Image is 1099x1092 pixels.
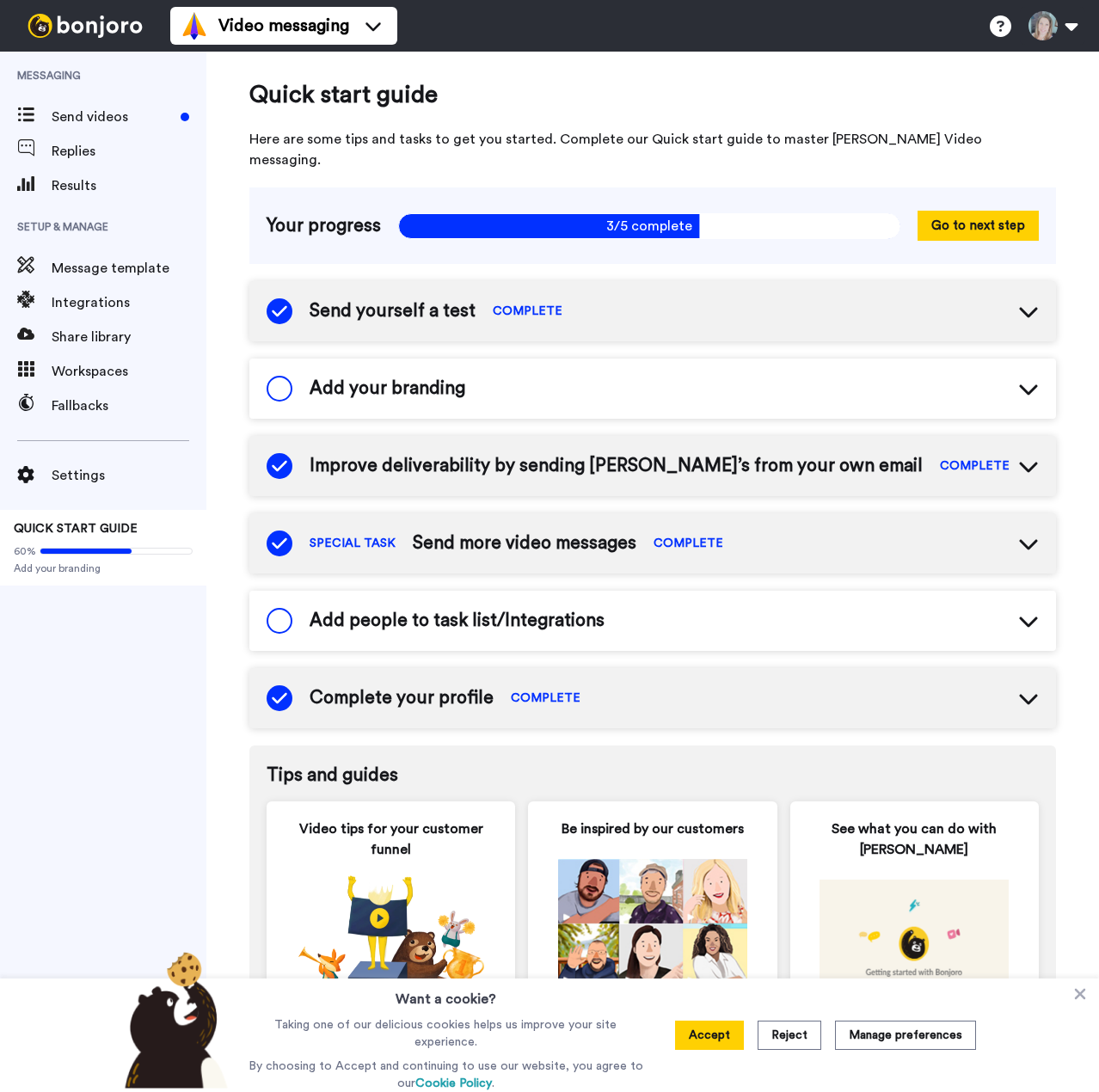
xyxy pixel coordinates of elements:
span: Your progress [267,213,381,239]
span: SPECIAL TASK [310,535,396,552]
span: Workspaces [52,361,206,382]
img: vm-color.svg [181,12,208,40]
span: Results [52,175,206,196]
button: Reject [758,1021,821,1050]
p: By choosing to Accept and continuing to use our website, you agree to our . [244,1058,648,1092]
img: bj-logo-header-white.svg [21,14,150,38]
span: Send more video messages [413,531,636,556]
span: QUICK START GUIDE [14,523,138,535]
span: Here are some tips and tasks to get you started. Complete our Quick start guide to master [PERSON... [249,129,1056,170]
span: Add people to task list/Integrations [310,608,605,634]
span: See what you can do with [PERSON_NAME] [807,819,1022,860]
span: COMPLETE [654,535,723,552]
span: COMPLETE [493,303,562,320]
img: 8725903760688d899ef9d3e32c052ff7.png [297,873,486,1002]
img: 0fdd4f07dd902e11a943b9ee6221a0e0.png [558,859,747,988]
span: Tips and guides [267,763,1039,788]
span: Quick start guide [249,77,1056,112]
span: 60% [14,544,36,558]
img: bear-with-cookie.png [109,951,236,1089]
span: Video messaging [218,14,349,38]
span: 3/5 complete [398,213,900,239]
span: COMPLETE [940,457,1010,475]
a: Cookie Policy [415,1077,492,1089]
button: Go to next step [918,211,1039,241]
span: Add your branding [14,561,193,575]
button: Manage preferences [835,1021,976,1050]
h3: Want a cookie? [396,979,496,1009]
img: 5a8f5abc0fb89953aae505072feff9ce.png [820,880,1009,1009]
span: Add your branding [310,376,465,402]
span: Replies [52,141,206,162]
span: Complete your profile [310,685,494,711]
span: Share library [52,327,206,347]
span: Send yourself a test [310,298,476,324]
span: Be inspired by our customers [562,819,744,839]
span: Video tips for your customer funnel [284,819,498,860]
span: Settings [52,465,206,486]
span: Integrations [52,292,206,313]
span: Message template [52,258,206,279]
span: COMPLETE [511,690,580,707]
span: Improve deliverability by sending [PERSON_NAME]’s from your own email [310,453,923,479]
span: Send videos [52,107,174,127]
button: Accept [675,1021,744,1050]
span: Fallbacks [52,396,206,416]
p: Taking one of our delicious cookies helps us improve your site experience. [244,1016,648,1051]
